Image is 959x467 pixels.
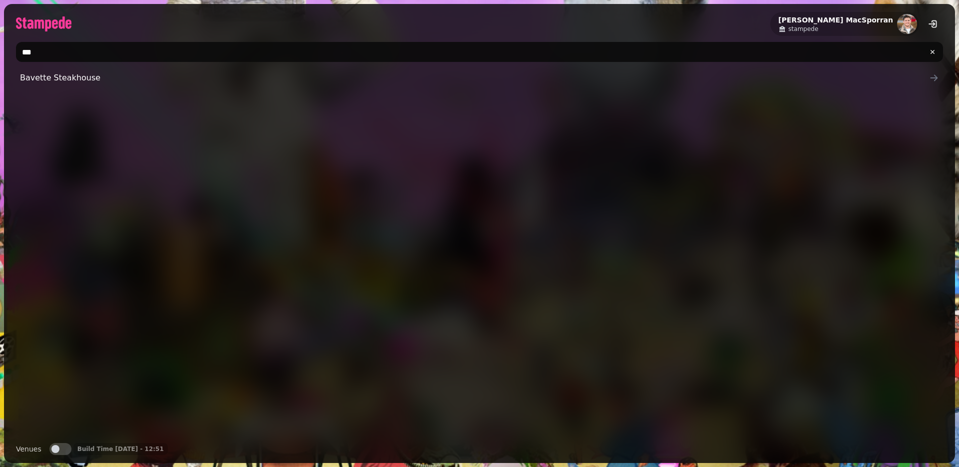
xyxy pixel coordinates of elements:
[778,15,893,25] h2: [PERSON_NAME] MacSporran
[788,25,818,33] span: stampede
[16,68,943,88] a: Bavette Steakhouse
[897,14,917,34] img: aHR0cHM6Ly93d3cuZ3JhdmF0YXIuY29tL2F2YXRhci9jODdhYzU3OTUyZGVkZGJlNjY3YTg3NTU0ZWM5OTA2MT9zPTE1MCZkP...
[20,72,929,84] span: Bavette Steakhouse
[924,43,941,60] button: clear
[778,25,893,33] a: stampede
[923,14,943,34] button: logout
[16,16,71,31] img: logo
[16,443,41,455] label: Venues
[77,445,164,453] p: Build Time [DATE] - 12:51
